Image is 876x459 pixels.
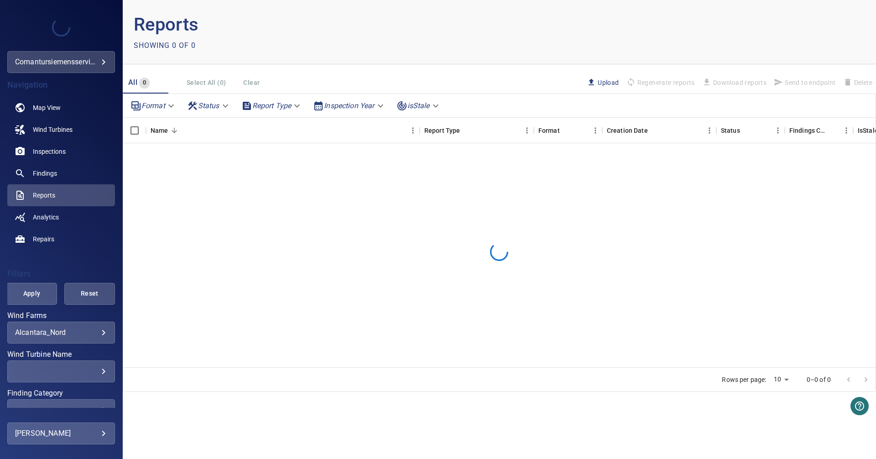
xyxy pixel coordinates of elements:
button: Menu [771,124,785,137]
a: inspections noActive [7,141,115,162]
div: Finding Category [7,399,115,421]
div: [PERSON_NAME] [15,426,107,441]
a: windturbines noActive [7,119,115,141]
nav: pagination navigation [840,372,875,387]
button: Menu [520,124,534,137]
div: Findings Count [785,118,853,143]
div: Inspection Year [309,98,389,114]
a: map noActive [7,97,115,119]
p: 0–0 of 0 [807,375,831,384]
button: Sort [740,124,753,137]
div: Status [183,98,234,114]
button: Sort [168,124,181,137]
div: 10 [770,373,792,386]
button: Apply [6,283,57,305]
button: Menu [703,124,716,137]
span: Reports [33,191,55,200]
div: Status [721,118,740,143]
a: analytics noActive [7,206,115,228]
div: Format [127,98,180,114]
div: Creation Date [607,118,648,143]
div: Format [538,118,560,143]
button: Menu [406,124,420,137]
span: Analytics [33,213,59,222]
p: Showing 0 of 0 [134,40,196,51]
div: Creation Date [602,118,716,143]
span: Map View [33,103,61,112]
span: Repairs [33,235,54,244]
div: Report Type [420,118,534,143]
button: Upload [583,75,622,90]
p: Reports [134,11,500,38]
em: Inspection Year [324,101,374,110]
em: Format [141,101,165,110]
div: comantursiemensserviceitaly [15,55,107,69]
button: Menu [589,124,602,137]
p: Rows per page: [722,375,766,384]
span: Inspections [33,147,66,156]
button: Sort [827,124,839,137]
em: isStale [407,101,430,110]
span: Wind Turbines [33,125,73,134]
div: Findings Count [789,118,827,143]
a: findings noActive [7,162,115,184]
h4: Navigation [7,80,115,89]
button: Menu [839,124,853,137]
button: Reset [64,283,115,305]
em: Report Type [252,101,292,110]
button: Sort [648,124,661,137]
a: repairs noActive [7,228,115,250]
label: Wind Farms [7,312,115,319]
span: All [128,78,137,87]
label: Finding Category [7,390,115,397]
div: Alcantara_Nord [15,328,107,337]
button: Sort [460,124,473,137]
div: Report Type [238,98,306,114]
span: Apply [18,288,46,299]
label: Wind Turbine Name [7,351,115,358]
div: Wind Turbine Name [7,360,115,382]
div: isStale [393,98,444,114]
h4: Filters [7,269,115,278]
button: Sort [560,124,573,137]
div: Name [146,118,420,143]
div: Format [534,118,602,143]
span: 0 [139,78,150,88]
div: Status [716,118,785,143]
div: comantursiemensserviceitaly [7,51,115,73]
em: Status [198,101,219,110]
div: Report Type [424,118,460,143]
div: Wind Farms [7,322,115,344]
a: reports active [7,184,115,206]
span: Reset [76,288,104,299]
span: Upload [587,78,619,88]
div: Name [151,118,168,143]
span: Findings [33,169,57,178]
